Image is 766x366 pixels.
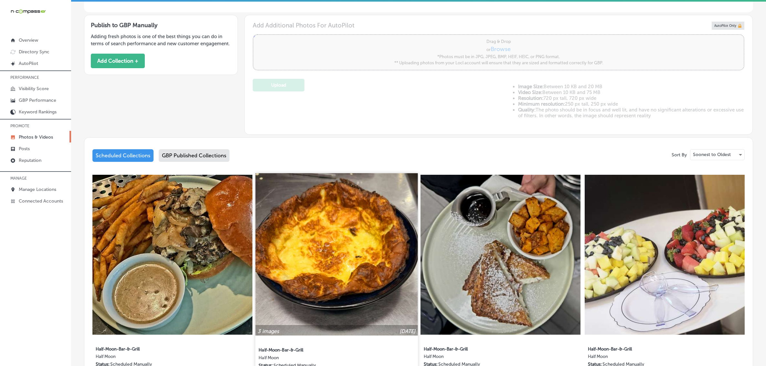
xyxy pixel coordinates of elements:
p: [DATE] [399,329,415,335]
button: Add Collection + [91,54,145,68]
p: Directory Sync [19,49,49,55]
label: Half Moon [96,354,211,361]
label: Half Moon [588,354,703,361]
div: Soonest to Oldest [690,150,744,160]
p: AutoPilot [19,61,38,66]
p: Keyword Rankings [19,109,57,115]
p: Posts [19,146,30,152]
img: Collection thumbnail [92,175,252,335]
div: GBP Published Collections [159,149,229,162]
p: Adding fresh photos is one of the best things you can do in terms of search performance and new c... [91,33,231,47]
label: Half-Moon-Bar-&-Grill [588,343,703,354]
p: GBP Performance [19,98,56,103]
p: Visibility Score [19,86,49,91]
img: Collection thumbnail [420,175,580,335]
label: Half Moon [259,355,375,363]
p: Overview [19,37,38,43]
p: Sort By [672,152,687,158]
p: Connected Accounts [19,198,63,204]
div: Scheduled Collections [92,149,154,162]
label: Half-Moon-Bar-&-Grill [96,343,211,354]
h3: Publish to GBP Manually [91,22,231,29]
label: Half Moon [424,354,539,361]
p: Soonest to Oldest [693,152,731,158]
img: Collection thumbnail [585,175,745,335]
p: Reputation [19,158,41,163]
img: 660ab0bf-5cc7-4cb8-ba1c-48b5ae0f18e60NCTV_CLogo_TV_Black_-500x88.png [10,8,46,15]
p: 3 images [258,329,279,335]
label: Half-Moon-Bar-&-Grill [259,344,375,355]
label: Half-Moon-Bar-&-Grill [424,343,539,354]
p: Manage Locations [19,187,56,192]
p: Photos & Videos [19,134,53,140]
img: Collection thumbnail [255,173,418,336]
